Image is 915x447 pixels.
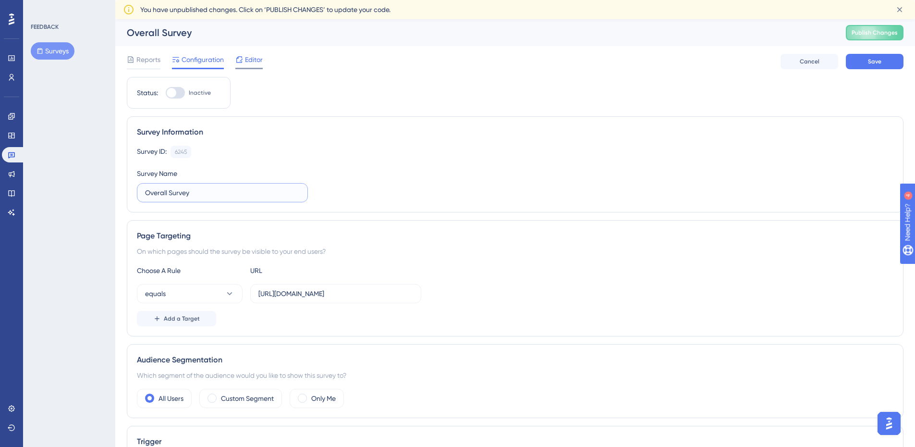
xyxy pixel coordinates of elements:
[159,393,183,404] label: All Users
[137,230,893,242] div: Page Targeting
[852,29,898,37] span: Publish Changes
[137,168,177,179] div: Survey Name
[245,54,263,65] span: Editor
[846,25,903,40] button: Publish Changes
[164,315,200,323] span: Add a Target
[127,26,822,39] div: Overall Survey
[846,54,903,69] button: Save
[221,393,274,404] label: Custom Segment
[145,187,300,198] input: Type your Survey name
[875,409,903,438] iframe: UserGuiding AI Assistant Launcher
[31,42,74,60] button: Surveys
[258,288,413,299] input: yourwebsite.com/path
[67,5,70,12] div: 4
[800,58,819,65] span: Cancel
[868,58,881,65] span: Save
[31,23,59,31] div: FEEDBACK
[137,146,167,158] div: Survey ID:
[189,89,211,97] span: Inactive
[175,148,187,156] div: 6245
[137,246,893,257] div: On which pages should the survey be visible to your end users?
[145,288,166,299] span: equals
[137,87,158,99] div: Status:
[250,265,356,276] div: URL
[137,126,893,138] div: Survey Information
[182,54,224,65] span: Configuration
[137,354,893,366] div: Audience Segmentation
[137,370,893,381] div: Which segment of the audience would you like to show this survey to?
[311,393,336,404] label: Only Me
[136,54,160,65] span: Reports
[781,54,838,69] button: Cancel
[137,265,243,276] div: Choose A Rule
[140,4,390,15] span: You have unpublished changes. Click on ‘PUBLISH CHANGES’ to update your code.
[137,284,243,303] button: equals
[23,2,60,14] span: Need Help?
[137,311,216,326] button: Add a Target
